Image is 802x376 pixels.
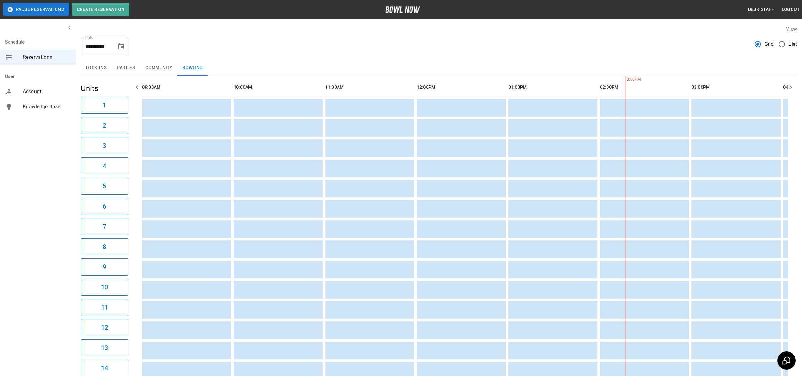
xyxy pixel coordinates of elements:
span: List [788,40,797,48]
button: 2 [81,117,128,134]
div: inventory tabs [81,60,797,76]
button: 1 [81,97,128,114]
th: 12:00PM [417,78,506,96]
h6: 5 [103,181,106,191]
button: Lock-ins [81,60,112,76]
span: Knowledge Base [23,103,71,111]
button: Community [140,60,177,76]
h6: 13 [101,343,108,353]
h6: 3 [103,141,106,151]
button: 4 [81,157,128,174]
h6: 8 [103,242,106,252]
button: 7 [81,218,128,235]
th: 09:00AM [142,78,231,96]
label: View [786,26,797,32]
button: Logout [779,4,802,15]
button: 12 [81,319,128,336]
button: Create Reservation [72,3,129,16]
th: 10:00AM [234,78,323,96]
button: Choose date, selected date is Sep 19, 2025 [115,40,128,53]
button: 13 [81,339,128,356]
button: 10 [81,279,128,296]
h5: Units [81,83,128,94]
button: 8 [81,238,128,255]
button: Parties [112,60,140,76]
th: 11:00AM [325,78,414,96]
h6: 12 [101,323,108,333]
h6: 9 [103,262,106,272]
h6: 10 [101,282,108,292]
button: Bowling [177,60,208,76]
h6: 1 [103,100,106,110]
span: Reservations [23,53,71,61]
button: 9 [81,258,128,276]
span: Grid [764,40,774,48]
h6: 11 [101,302,108,312]
h6: 6 [103,201,106,211]
span: 3:06PM [625,76,627,83]
button: Desk Staff [745,4,777,15]
button: 6 [81,198,128,215]
h6: 4 [103,161,106,171]
button: 5 [81,178,128,195]
h6: 7 [103,221,106,232]
h6: 14 [101,363,108,373]
span: Account [23,88,71,95]
button: 11 [81,299,128,316]
button: 3 [81,137,128,154]
button: Pause Reservations [3,3,69,16]
h6: 2 [103,120,106,130]
img: logo [385,6,420,13]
